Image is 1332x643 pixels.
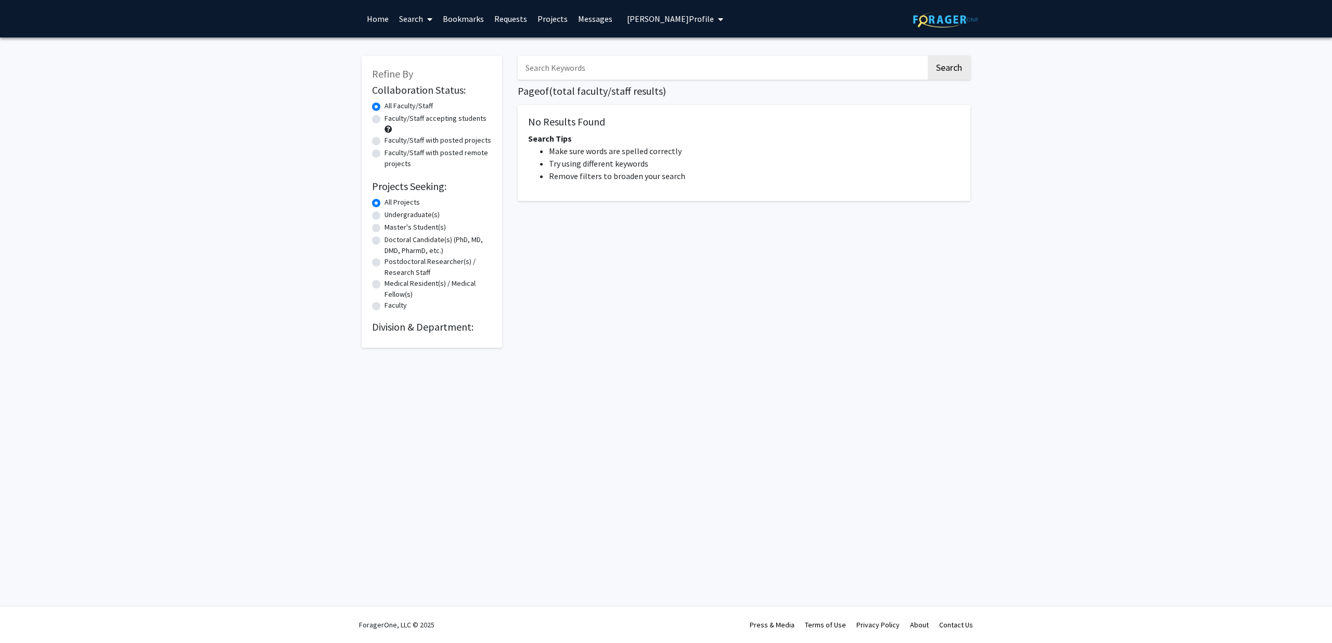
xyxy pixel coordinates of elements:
[532,1,573,37] a: Projects
[573,1,618,37] a: Messages
[372,180,492,193] h2: Projects Seeking:
[394,1,438,37] a: Search
[928,56,970,80] button: Search
[627,14,714,24] span: [PERSON_NAME] Profile
[385,197,420,208] label: All Projects
[750,620,795,629] a: Press & Media
[385,222,446,233] label: Master's Student(s)
[385,300,407,311] label: Faculty
[385,209,440,220] label: Undergraduate(s)
[805,620,846,629] a: Terms of Use
[939,620,973,629] a: Contact Us
[372,67,413,80] span: Refine By
[913,11,978,28] img: ForagerOne Logo
[385,113,486,124] label: Faculty/Staff accepting students
[362,1,394,37] a: Home
[385,135,491,146] label: Faculty/Staff with posted projects
[359,607,434,643] div: ForagerOne, LLC © 2025
[910,620,929,629] a: About
[385,100,433,111] label: All Faculty/Staff
[549,145,960,157] li: Make sure words are spelled correctly
[856,620,900,629] a: Privacy Policy
[518,56,926,80] input: Search Keywords
[518,211,970,235] nav: Page navigation
[528,116,960,128] h5: No Results Found
[372,321,492,333] h2: Division & Department:
[549,170,960,182] li: Remove filters to broaden your search
[438,1,489,37] a: Bookmarks
[385,234,492,256] label: Doctoral Candidate(s) (PhD, MD, DMD, PharmD, etc.)
[372,84,492,96] h2: Collaboration Status:
[489,1,532,37] a: Requests
[385,278,492,300] label: Medical Resident(s) / Medical Fellow(s)
[549,157,960,170] li: Try using different keywords
[385,147,492,169] label: Faculty/Staff with posted remote projects
[385,256,492,278] label: Postdoctoral Researcher(s) / Research Staff
[528,133,572,144] span: Search Tips
[518,85,970,97] h1: Page of ( total faculty/staff results)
